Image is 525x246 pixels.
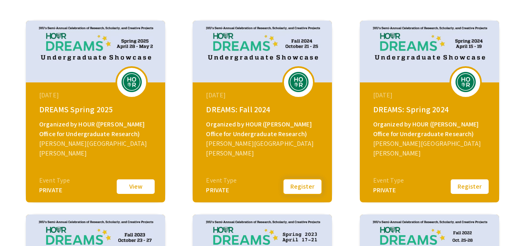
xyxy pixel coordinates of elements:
div: Organized by HOUR ([PERSON_NAME] Office for Undergraduate Research) [39,120,154,139]
div: PRIVATE [373,185,404,195]
iframe: Chat [6,210,34,240]
div: [PERSON_NAME][GEOGRAPHIC_DATA][PERSON_NAME] [373,139,488,158]
button: Register [282,178,323,195]
div: [DATE] [373,90,488,100]
div: PRIVATE [39,185,70,195]
button: View [115,178,156,195]
div: DREAMS: Fall 2024 [206,103,321,116]
div: Event Type [373,176,404,185]
div: [DATE] [206,90,321,100]
div: Event Type [206,176,237,185]
div: Organized by HOUR ([PERSON_NAME] Office for Undergraduate Research) [373,120,488,139]
img: dreams-spring-2024_eventLogo_346f6f_.png [454,72,478,92]
div: Organized by HOUR ([PERSON_NAME] Office for Undergraduate Research) [206,120,321,139]
img: dreams-spring-2025_eventLogo_7b54a7_.png [120,72,144,92]
div: [DATE] [39,90,154,100]
button: Register [449,178,490,195]
div: Event Type [39,176,70,185]
img: dreams-spring-2025_eventCoverPhoto_df4d26__thumb.jpg [26,21,165,82]
div: DREAMS Spring 2025 [39,103,154,116]
div: [PERSON_NAME][GEOGRAPHIC_DATA][PERSON_NAME] [206,139,321,158]
div: DREAMS: Spring 2024 [373,103,488,116]
div: PRIVATE [206,185,237,195]
img: dreams-spring-2024_eventCoverPhoto_ffb700__thumb.jpg [360,21,499,82]
img: dreams-fall-2024_eventLogo_ff6658_.png [286,72,311,92]
div: [PERSON_NAME][GEOGRAPHIC_DATA][PERSON_NAME] [39,139,154,158]
img: dreams-fall-2024_eventCoverPhoto_0caa39__thumb.jpg [193,21,332,82]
